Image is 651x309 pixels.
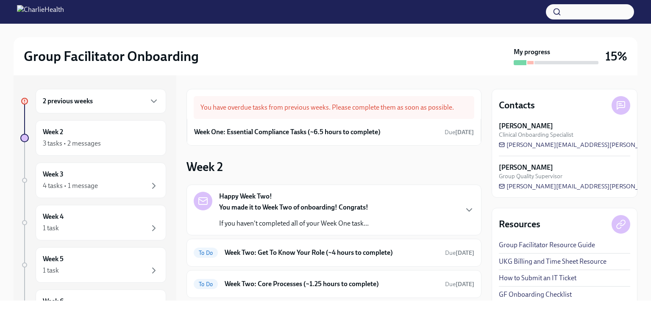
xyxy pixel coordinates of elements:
[43,97,93,106] h6: 2 previous weeks
[20,205,166,240] a: Week 41 task
[194,277,474,291] a: To DoWeek Two: Core Processes (~1.25 hours to complete)Due[DATE]
[43,139,101,148] div: 3 tasks • 2 messages
[43,297,64,306] h6: Week 6
[605,49,627,64] h3: 15%
[219,203,368,211] strong: You made it to Week Two of onboarding! Congrats!
[43,181,98,190] div: 4 tasks • 1 message
[24,48,199,65] h2: Group Facilitator Onboarding
[499,257,606,266] a: UKG Billing and Time Sheet Resource
[20,163,166,198] a: Week 34 tasks • 1 message
[499,131,573,139] span: Clinical Onboarding Specialist
[499,172,562,180] span: Group Quality Supervisor
[36,89,166,113] div: 2 previous weeks
[194,127,381,137] h6: Week One: Essential Compliance Tasks (~6.5 hours to complete)
[43,266,59,275] div: 1 task
[445,129,474,136] span: Due
[219,192,272,201] strong: Happy Week Two!
[194,250,218,256] span: To Do
[225,248,438,257] h6: Week Two: Get To Know Your Role (~4 hours to complete)
[20,247,166,283] a: Week 51 task
[445,128,474,136] span: September 9th, 2025 10:00
[499,121,553,131] strong: [PERSON_NAME]
[445,281,474,288] span: Due
[194,281,218,287] span: To Do
[43,254,64,264] h6: Week 5
[445,249,474,257] span: September 16th, 2025 10:00
[514,47,550,57] strong: My progress
[499,218,540,231] h4: Resources
[17,5,64,19] img: CharlieHealth
[455,129,474,136] strong: [DATE]
[43,170,64,179] h6: Week 3
[194,96,474,119] div: You have overdue tasks from previous weeks. Please complete them as soon as possible.
[499,273,576,283] a: How to Submit an IT Ticket
[499,290,572,299] a: GF Onboarding Checklist
[499,240,595,250] a: Group Facilitator Resource Guide
[43,127,63,137] h6: Week 2
[194,246,474,259] a: To DoWeek Two: Get To Know Your Role (~4 hours to complete)Due[DATE]
[445,249,474,257] span: Due
[194,126,474,138] a: Week One: Essential Compliance Tasks (~6.5 hours to complete)Due[DATE]
[499,99,535,112] h4: Contacts
[456,249,474,257] strong: [DATE]
[445,280,474,288] span: September 16th, 2025 10:00
[456,281,474,288] strong: [DATE]
[43,212,64,221] h6: Week 4
[225,279,438,289] h6: Week Two: Core Processes (~1.25 hours to complete)
[499,163,553,172] strong: [PERSON_NAME]
[219,219,369,228] p: If you haven't completed all of your Week One task...
[186,159,223,174] h3: Week 2
[43,223,59,233] div: 1 task
[20,120,166,156] a: Week 23 tasks • 2 messages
